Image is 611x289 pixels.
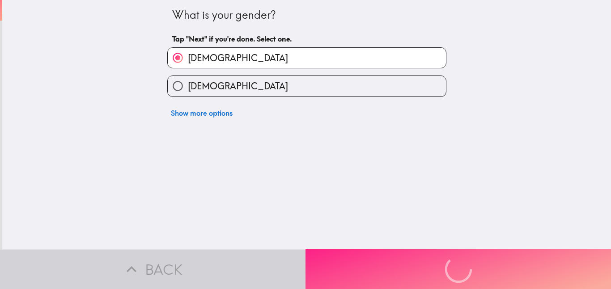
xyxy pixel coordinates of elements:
div: What is your gender? [172,8,441,23]
span: [DEMOGRAPHIC_DATA] [188,52,288,64]
h6: Tap "Next" if you're done. Select one. [172,34,441,44]
button: [DEMOGRAPHIC_DATA] [168,76,446,96]
button: [DEMOGRAPHIC_DATA] [168,48,446,68]
span: [DEMOGRAPHIC_DATA] [188,80,288,92]
button: Show more options [167,104,236,122]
